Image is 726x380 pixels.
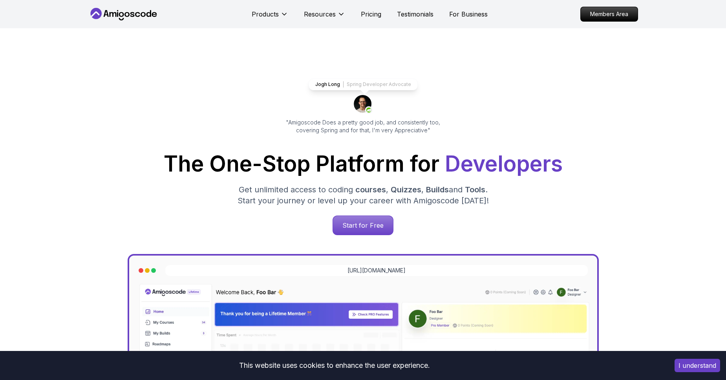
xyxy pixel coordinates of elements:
p: "Amigoscode Does a pretty good job, and consistently too, covering Spring and for that, I'm very ... [275,119,451,134]
p: Members Area [581,7,638,21]
span: Developers [445,151,563,177]
span: courses [355,185,386,194]
button: Accept cookies [675,359,720,372]
a: [URL][DOMAIN_NAME] [347,267,406,274]
p: Resources [304,9,336,19]
button: Resources [304,9,345,25]
p: Spring Developer Advocate [347,81,411,88]
span: Quizzes [391,185,421,194]
img: josh long [354,95,373,114]
a: Pricing [361,9,381,19]
span: Tools [465,185,485,194]
p: Start for Free [333,216,393,235]
a: Members Area [580,7,638,22]
span: Builds [426,185,449,194]
p: Get unlimited access to coding , , and . Start your journey or level up your career with Amigosco... [231,184,495,206]
a: Start for Free [333,216,393,235]
div: This website uses cookies to enhance the user experience. [6,357,663,374]
p: Jogh Long [315,81,340,88]
button: Products [252,9,288,25]
h1: The One-Stop Platform for [95,153,632,175]
p: Products [252,9,279,19]
a: Testimonials [397,9,433,19]
a: For Business [449,9,488,19]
